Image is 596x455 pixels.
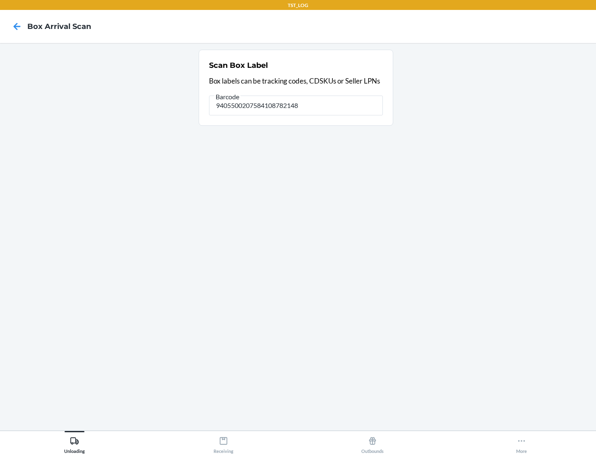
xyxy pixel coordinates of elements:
[27,21,91,32] h4: Box Arrival Scan
[209,96,383,115] input: Barcode
[361,433,384,454] div: Outbounds
[516,433,527,454] div: More
[209,60,268,71] h2: Scan Box Label
[288,2,308,9] p: TST_LOG
[447,431,596,454] button: More
[298,431,447,454] button: Outbounds
[149,431,298,454] button: Receiving
[209,76,383,86] p: Box labels can be tracking codes, CDSKUs or Seller LPNs
[214,433,233,454] div: Receiving
[64,433,85,454] div: Unloading
[214,93,240,101] span: Barcode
